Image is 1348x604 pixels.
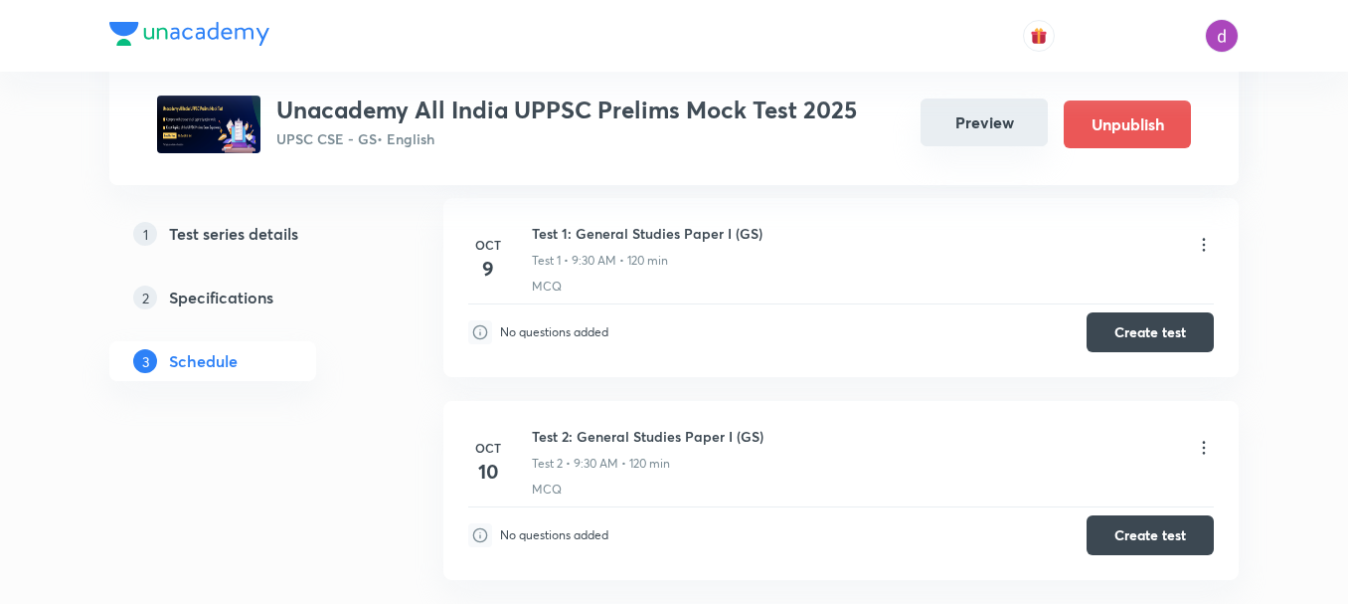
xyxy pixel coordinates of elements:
[133,286,157,309] p: 2
[133,349,157,373] p: 3
[169,286,273,309] h5: Specifications
[921,99,1048,146] button: Preview
[468,254,508,284] h4: 9
[276,128,857,149] p: UPSC CSE - GS • English
[532,426,763,447] h6: Test 2: General Studies Paper I (GS)
[109,278,380,317] a: 2Specifications
[169,222,298,246] h5: Test series details
[468,236,508,254] h6: Oct
[468,523,492,547] img: infoIcon
[1023,20,1055,52] button: avatar
[157,96,260,153] img: eb471247d533420096928b0e206e0a85.png
[169,349,238,373] h5: Schedule
[1205,19,1239,53] img: Divyarani choppa
[133,222,157,246] p: 1
[468,457,508,487] h4: 10
[109,214,380,254] a: 1Test series details
[1087,515,1214,555] button: Create test
[468,439,508,457] h6: Oct
[109,22,269,46] img: Company Logo
[532,278,562,296] p: MCQ
[532,223,762,244] h6: Test 1: General Studies Paper I (GS)
[500,526,608,544] p: No questions added
[1087,312,1214,352] button: Create test
[532,481,562,499] p: MCQ
[500,323,608,341] p: No questions added
[1064,101,1191,148] button: Unpublish
[468,320,492,344] img: infoIcon
[532,455,670,473] p: Test 2 • 9:30 AM • 120 min
[1030,27,1048,45] img: avatar
[276,96,857,124] h3: Unacademy All India UPPSC Prelims Mock Test 2025
[109,22,269,51] a: Company Logo
[532,252,668,270] p: Test 1 • 9:30 AM • 120 min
